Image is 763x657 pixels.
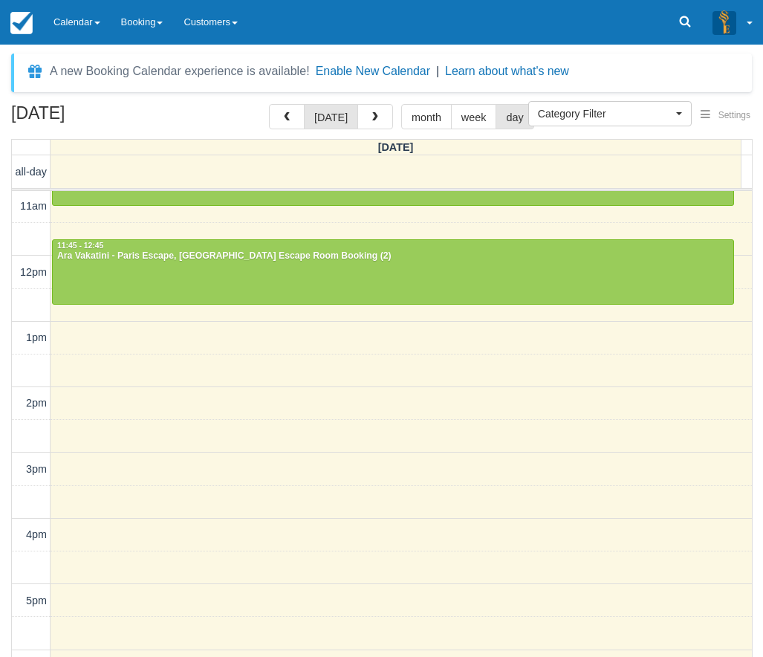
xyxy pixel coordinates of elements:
[26,595,47,606] span: 5pm
[56,250,730,262] div: Ara Vakatini - Paris Escape, [GEOGRAPHIC_DATA] Escape Room Booking (2)
[538,106,672,121] span: Category Filter
[528,101,692,126] button: Category Filter
[436,65,439,77] span: |
[718,110,750,120] span: Settings
[10,12,33,34] img: checkfront-main-nav-mini-logo.png
[445,65,569,77] a: Learn about what's new
[16,166,47,178] span: all-day
[692,105,759,126] button: Settings
[401,104,452,129] button: month
[378,141,414,153] span: [DATE]
[451,104,497,129] button: week
[50,62,310,80] div: A new Booking Calendar experience is available!
[57,242,103,250] span: 11:45 - 12:45
[11,104,199,132] h2: [DATE]
[26,397,47,409] span: 2pm
[304,104,358,129] button: [DATE]
[26,331,47,343] span: 1pm
[26,528,47,540] span: 4pm
[20,200,47,212] span: 11am
[20,266,47,278] span: 12pm
[52,239,734,305] a: 11:45 - 12:45Ara Vakatini - Paris Escape, [GEOGRAPHIC_DATA] Escape Room Booking (2)
[496,104,533,129] button: day
[712,10,736,34] img: A3
[26,463,47,475] span: 3pm
[316,64,430,79] button: Enable New Calendar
